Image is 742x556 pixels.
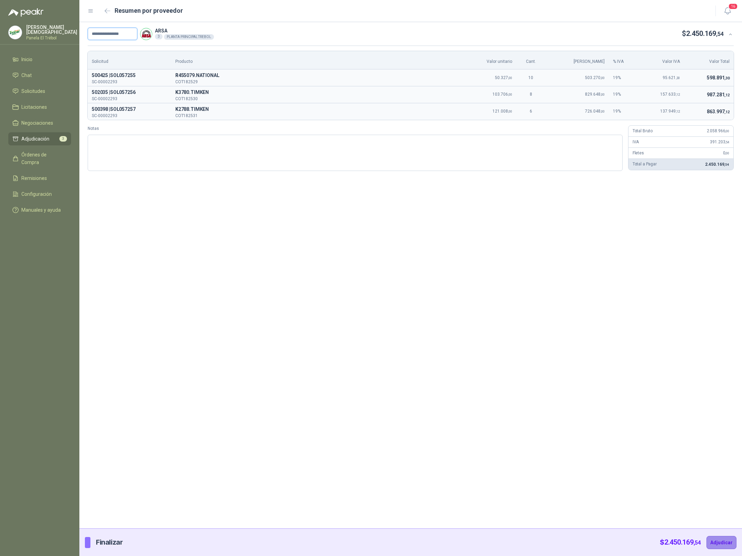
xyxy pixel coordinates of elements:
span: 2.450.169 [664,538,701,546]
p: Fletes [633,150,644,156]
span: ,00 [508,76,512,80]
img: Logo peakr [8,8,43,17]
p: [PERSON_NAME] [DEMOGRAPHIC_DATA] [26,25,77,35]
span: 137.949 [660,109,680,114]
span: Adjudicación [21,135,49,143]
td: 19 % [609,103,639,119]
span: K3780.TIMKEN [175,88,458,97]
span: ,54 [716,31,724,37]
span: ,00 [725,129,729,133]
span: Chat [21,71,32,79]
p: R [175,71,458,80]
span: 598.891 [707,75,730,80]
span: ,54 [725,140,729,144]
span: 391.203 [710,140,729,144]
a: Adjudicación3 [8,132,71,145]
p: $ [682,28,724,39]
p: K [175,88,458,97]
td: 19 % [609,69,639,86]
span: Negociaciones [21,119,53,127]
a: Órdenes de Compra [8,148,71,169]
a: Configuración [8,188,71,201]
span: 0 [723,151,729,155]
a: Solicitudes [8,85,71,98]
span: 726.048 [585,109,605,114]
p: SC-00002293 [92,97,167,101]
span: 2.450.169 [686,29,724,38]
span: Manuales y ayuda [21,206,61,214]
a: Inicio [8,53,71,66]
span: R455079.NATIONAL [175,71,458,80]
span: ,00 [601,109,605,113]
button: 16 [721,5,734,17]
span: 863.997 [707,109,730,114]
td: 19 % [609,86,639,103]
p: SC-00002293 [92,114,167,118]
span: 103.706 [492,92,512,97]
p: IVA [633,139,639,145]
p: 500425 | SOL057255 [92,71,167,80]
span: 503.270 [585,75,605,80]
th: Valor IVA [639,51,684,69]
td: 6 [516,103,546,119]
a: Licitaciones [8,100,71,114]
p: SC-00002293 [92,80,167,84]
a: Remisiones [8,172,71,185]
span: ,12 [676,93,680,96]
span: ,12 [724,93,730,97]
p: COT182530 [175,97,458,101]
span: ,54 [694,539,701,546]
th: Solicitud [88,51,171,69]
span: 157.633 [660,92,680,97]
td: 8 [516,86,546,103]
label: Notas [88,125,623,132]
span: 121.008 [492,109,512,114]
span: Remisiones [21,174,47,182]
span: 50.327 [495,75,512,80]
span: ,30 [676,76,680,80]
span: Configuración [21,190,52,198]
td: 10 [516,69,546,86]
span: Órdenes de Compra [21,151,65,166]
span: ,00 [508,93,512,96]
p: Panela El Trébol [26,36,77,40]
a: Chat [8,69,71,82]
a: Manuales y ayuda [8,203,71,217]
span: 3 [59,136,67,142]
span: 829.648 [585,92,605,97]
span: ,00 [508,109,512,113]
p: COT182531 [175,114,458,118]
th: Valor unitario [462,51,516,69]
span: ,00 [725,151,729,155]
span: ,12 [676,109,680,113]
p: Finalizar [96,537,123,548]
p: Total Bruto [633,128,653,134]
th: % IVA [609,51,639,69]
th: Cant. [516,51,546,69]
span: 2.058.966 [707,128,729,133]
th: Producto [171,51,462,69]
p: K [175,105,458,114]
th: [PERSON_NAME] [546,51,609,69]
div: 3 [155,34,163,39]
span: K2788.TIMKEN [175,105,458,114]
h2: Resumen por proveedor [115,6,183,16]
span: ,00 [601,76,605,80]
img: Company Logo [9,26,22,39]
img: Company Logo [140,28,152,40]
span: ,00 [601,93,605,96]
span: ,12 [724,110,730,114]
span: ,30 [724,76,730,80]
p: 502035 | SOL057256 [92,88,167,97]
span: 16 [728,3,738,10]
div: PLANTA PRINCIPAL TREBOL [164,34,214,40]
p: Total a Pagar [633,161,657,167]
span: ,54 [724,163,729,166]
a: Negociaciones [8,116,71,130]
p: $ [660,537,701,548]
button: Adjudicar [706,536,736,549]
p: ARSA [155,28,214,33]
p: 500398 | SOL057257 [92,105,167,114]
span: 987.281 [707,92,730,97]
span: Inicio [21,56,32,63]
